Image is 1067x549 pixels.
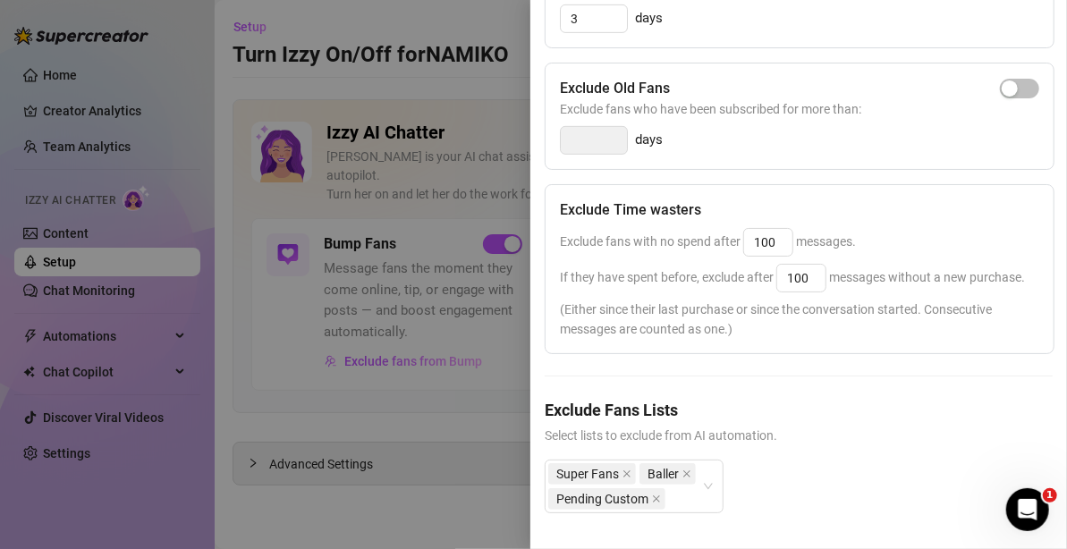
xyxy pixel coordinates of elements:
span: days [635,130,663,151]
span: Select lists to exclude from AI automation. [545,426,1053,445]
h5: Exclude Time wasters [560,199,701,221]
span: days [635,8,663,30]
span: Exclude fans who have been subscribed for more than: [560,99,1039,119]
span: Baller [639,463,696,485]
span: Pending Custom [556,489,648,509]
span: Exclude fans with no spend after messages. [560,234,856,249]
span: Super Fans [556,464,619,484]
iframe: Intercom live chat [1006,488,1049,531]
span: If they have spent before, exclude after messages without a new purchase. [560,270,1025,284]
span: (Either since their last purchase or since the conversation started. Consecutive messages are cou... [560,300,1039,339]
span: 1 [1043,488,1057,503]
span: close [682,469,691,478]
span: Pending Custom [548,488,665,510]
h5: Exclude Old Fans [560,78,670,99]
span: Super Fans [548,463,636,485]
span: close [622,469,631,478]
span: close [652,494,661,503]
span: Baller [648,464,679,484]
h5: Exclude Fans Lists [545,398,1053,422]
